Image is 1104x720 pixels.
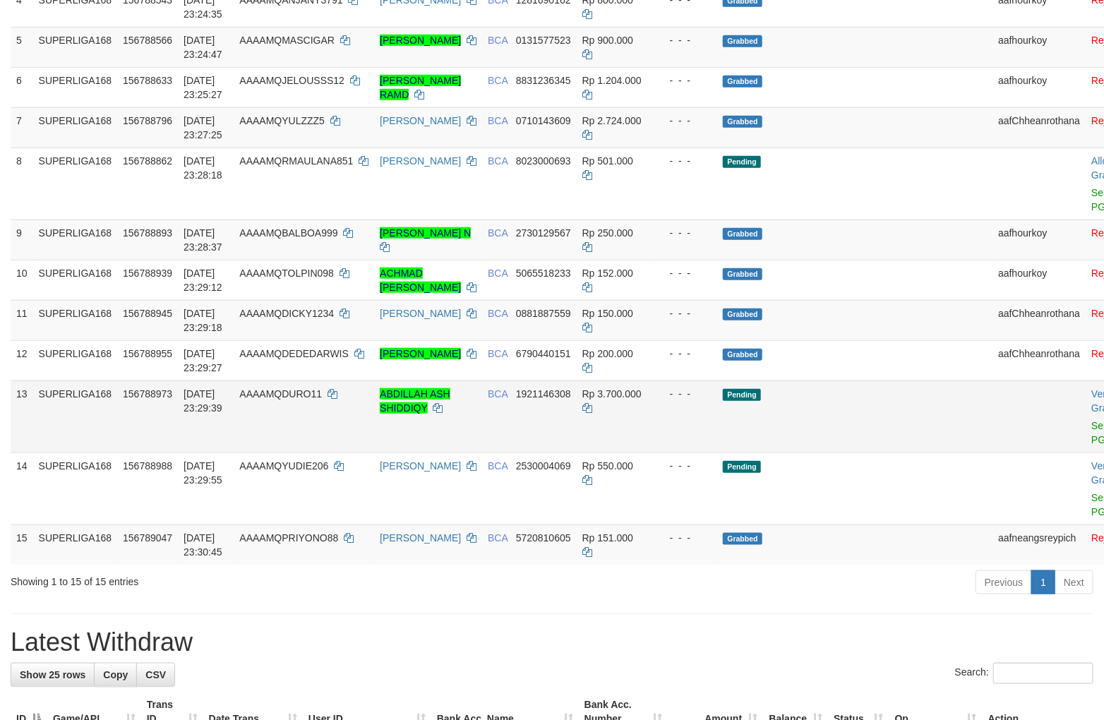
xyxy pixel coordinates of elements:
span: AAAAMQDURO11 [239,388,322,400]
span: AAAAMQYULZZZ5 [239,115,325,126]
span: Copy 0131577523 to clipboard [516,35,571,46]
span: BCA [488,460,508,472]
td: aafhourkoy [992,260,1086,300]
span: Rp 900.000 [582,35,633,46]
td: 8 [11,148,33,220]
span: [DATE] 23:28:37 [184,227,222,253]
a: Previous [976,570,1032,594]
td: SUPERLIGA168 [33,220,118,260]
span: AAAAMQTOLPIN098 [239,268,334,279]
td: aafhourkoy [992,220,1086,260]
span: 156788973 [123,388,172,400]
h1: Latest Withdraw [11,628,1093,656]
td: 9 [11,220,33,260]
label: Search: [955,663,1093,684]
td: 14 [11,452,33,524]
span: Grabbed [723,35,762,47]
span: AAAAMQDEDEDARWIS [239,348,349,359]
span: [DATE] 23:25:27 [184,75,222,100]
span: Rp 2.724.000 [582,115,642,126]
span: BCA [488,75,508,86]
td: SUPERLIGA168 [33,452,118,524]
span: Rp 150.000 [582,308,633,319]
a: CSV [136,663,175,687]
span: Grabbed [723,349,762,361]
div: - - - [659,266,712,280]
span: CSV [145,669,166,680]
span: AAAAMQDICKY1234 [239,308,334,319]
span: Copy 6790440151 to clipboard [516,348,571,359]
td: SUPERLIGA168 [33,524,118,565]
a: Next [1055,570,1093,594]
a: 1 [1031,570,1055,594]
span: 156788988 [123,460,172,472]
div: - - - [659,347,712,361]
div: - - - [659,531,712,545]
td: 7 [11,107,33,148]
span: Copy [103,669,128,680]
span: Grabbed [723,116,762,128]
a: ABDILLAH ASH SHIDDIQY [380,388,450,414]
span: AAAAMQJELOUSSS12 [239,75,344,86]
td: SUPERLIGA168 [33,107,118,148]
span: 156788893 [123,227,172,239]
span: AAAAMQMASCIGAR [239,35,335,46]
span: BCA [488,348,508,359]
span: [DATE] 23:29:12 [184,268,222,293]
span: [DATE] 23:27:25 [184,115,222,140]
span: Copy 2530004069 to clipboard [516,460,571,472]
td: 6 [11,67,33,107]
span: Rp 1.204.000 [582,75,642,86]
span: 156788796 [123,115,172,126]
span: 156789047 [123,532,172,544]
span: Rp 152.000 [582,268,633,279]
a: ACHMAD [PERSON_NAME] [380,268,461,293]
span: [DATE] 23:29:39 [184,388,222,414]
span: Grabbed [723,268,762,280]
span: AAAAMQRMAULANA851 [239,155,353,167]
span: [DATE] 23:29:27 [184,348,222,373]
td: 15 [11,524,33,565]
div: - - - [659,73,712,88]
a: [PERSON_NAME] [380,155,461,167]
td: aafhourkoy [992,67,1086,107]
span: [DATE] 23:24:47 [184,35,222,60]
span: Copy 2730129567 to clipboard [516,227,571,239]
div: - - - [659,306,712,320]
div: - - - [659,387,712,401]
span: BCA [488,35,508,46]
td: SUPERLIGA168 [33,260,118,300]
span: 156788939 [123,268,172,279]
span: Pending [723,389,761,401]
td: SUPERLIGA168 [33,300,118,340]
span: Copy 1921146308 to clipboard [516,388,571,400]
span: Grabbed [723,533,762,545]
td: 10 [11,260,33,300]
td: SUPERLIGA168 [33,340,118,380]
span: Pending [723,461,761,473]
td: aafChheanrothana [992,340,1086,380]
td: SUPERLIGA168 [33,148,118,220]
td: aafneangsreypich [992,524,1086,565]
a: [PERSON_NAME] [380,532,461,544]
span: [DATE] 23:28:18 [184,155,222,181]
span: Rp 501.000 [582,155,633,167]
span: AAAAMQPRIYONO88 [239,532,338,544]
span: BCA [488,268,508,279]
span: Copy 8023000693 to clipboard [516,155,571,167]
span: BCA [488,115,508,126]
span: Pending [723,156,761,168]
span: Rp 151.000 [582,532,633,544]
a: [PERSON_NAME] [380,348,461,359]
span: Grabbed [723,228,762,240]
span: Copy 0881887559 to clipboard [516,308,571,319]
span: Copy 0710143609 to clipboard [516,115,571,126]
span: 156788566 [123,35,172,46]
div: Showing 1 to 15 of 15 entries [11,569,450,589]
td: SUPERLIGA168 [33,67,118,107]
td: aafChheanrothana [992,107,1086,148]
input: Search: [993,663,1093,684]
td: 5 [11,27,33,67]
span: Rp 3.700.000 [582,388,642,400]
td: aafChheanrothana [992,300,1086,340]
